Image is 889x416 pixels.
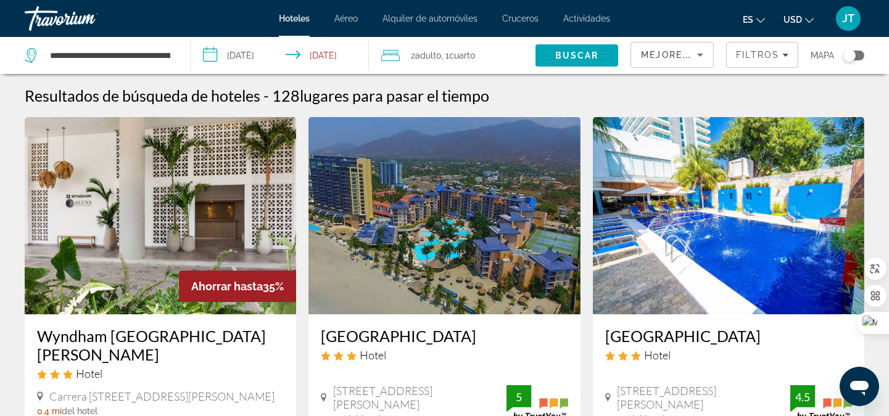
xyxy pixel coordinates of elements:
a: Hoteles [279,14,310,23]
span: Adulto [415,51,441,60]
button: Change language [743,10,765,28]
span: [STREET_ADDRESS][PERSON_NAME] [333,384,507,411]
span: Ahorrar hasta [191,280,263,293]
span: Mejores descuentos [641,50,764,60]
button: Toggle map [834,50,864,61]
span: lugares para pasar el tiempo [300,86,489,105]
span: 2 [411,47,441,64]
button: Filters [726,42,798,68]
img: Zuana Beach Resort [308,117,580,314]
div: 35% [179,271,296,302]
div: 3 star Hotel [605,348,852,362]
span: , 1 [441,47,475,64]
a: Travorium [25,2,148,35]
button: Search [535,44,619,67]
span: Cuarto [449,51,475,60]
a: Alquiler de automóviles [382,14,478,23]
div: 4.5 [790,389,815,404]
span: Hotel [76,367,102,380]
span: Hotel [360,348,386,362]
a: [GEOGRAPHIC_DATA] [321,327,568,345]
div: 5 [507,389,531,404]
a: [GEOGRAPHIC_DATA] [605,327,852,345]
span: USD [784,15,802,25]
span: - [263,86,269,105]
button: User Menu [832,6,864,31]
span: Hotel [644,348,671,362]
span: del hotel [62,406,97,416]
a: Cruceros [502,14,539,23]
a: Wyndham [GEOGRAPHIC_DATA][PERSON_NAME] [37,327,284,364]
button: Travelers: 2 adults, 0 children [369,37,535,74]
span: 0.4 mi [37,406,62,416]
span: Carrera [STREET_ADDRESS][PERSON_NAME] [49,389,275,403]
div: 3 star Hotel [321,348,568,362]
h1: Resultados de búsqueda de hoteles [25,86,260,105]
h2: 128 [272,86,489,105]
span: Filtros [736,50,779,60]
span: [STREET_ADDRESS][PERSON_NAME] [617,384,790,411]
a: Aéreo [334,14,358,23]
img: Wyndham Santa Marta Aluna Beach [25,117,296,314]
mat-select: Sort by [641,47,703,62]
button: Select check in and out date [191,37,369,74]
span: es [743,15,753,25]
img: Santorini Hotel & Resort [593,117,864,314]
a: Actividades [563,14,610,23]
button: Change currency [784,10,814,28]
span: Mapa [811,47,834,64]
div: 3 star Hotel [37,367,284,380]
span: JT [842,12,854,25]
span: Buscar [555,51,599,60]
iframe: Botón para iniciar la ventana de mensajería [840,367,879,406]
input: Search hotel destination [49,46,172,65]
